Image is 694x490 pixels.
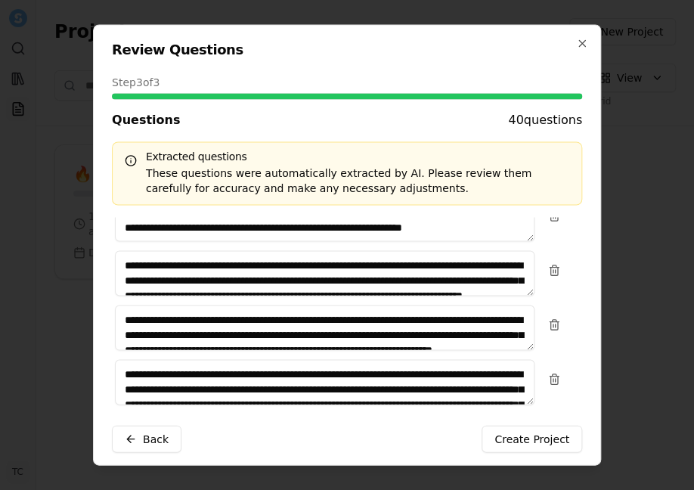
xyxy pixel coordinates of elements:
[125,165,569,195] div: These questions were automatically extracted by AI. Please review them carefully for accuracy and...
[125,151,569,162] h5: Extracted questions
[112,426,181,453] button: Back
[508,111,582,129] span: 40 questions
[482,426,582,453] button: Create Project
[112,75,160,90] span: Step 3 of 3
[112,111,180,129] span: Questions
[143,432,169,447] span: Back
[112,43,582,57] h2: Review Questions
[494,432,569,447] span: Create Project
